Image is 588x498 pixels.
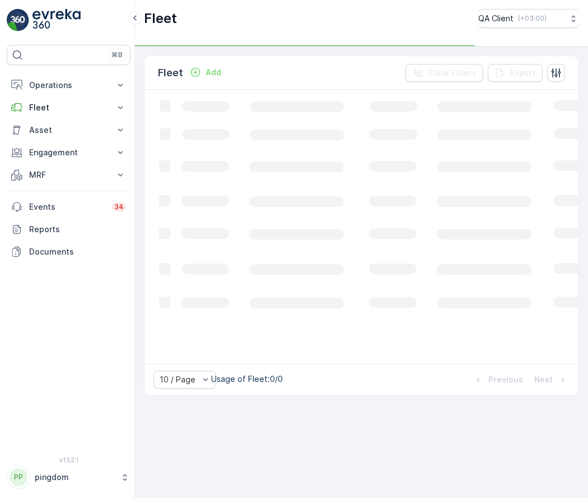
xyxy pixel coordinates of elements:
[29,80,108,91] p: Operations
[7,465,130,489] button: PPpingdom
[158,65,183,81] p: Fleet
[428,67,477,79] p: Clear Filters
[7,241,130,263] a: Documents
[534,374,553,385] p: Next
[144,10,177,27] p: Fleet
[32,9,81,31] img: logo_light-DOdMpM7g.png
[7,218,130,241] a: Reports
[405,64,483,82] button: Clear Filters
[10,468,27,486] div: PP
[7,196,130,218] a: Events34
[7,141,130,164] button: Engagement
[29,246,126,257] p: Documents
[510,67,536,79] p: Export
[29,125,108,136] p: Asset
[488,64,543,82] button: Export
[7,119,130,141] button: Asset
[7,457,130,463] span: v 1.52.1
[7,74,130,96] button: Operations
[211,374,283,385] p: Usage of Fleet : 0/0
[478,9,579,28] button: QA Client(+03:00)
[35,472,115,483] p: pingdom
[29,147,108,158] p: Engagement
[185,66,226,79] button: Add
[7,96,130,119] button: Fleet
[206,67,221,78] p: Add
[7,164,130,186] button: MRF
[533,373,570,386] button: Next
[472,373,524,386] button: Previous
[488,374,523,385] p: Previous
[29,201,105,213] p: Events
[29,169,108,181] p: MRF
[478,13,514,24] p: QA Client
[111,50,123,59] p: ⌘B
[518,14,547,23] p: ( +03:00 )
[114,202,124,211] p: 34
[29,224,126,235] p: Reports
[29,102,108,113] p: Fleet
[7,9,29,31] img: logo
